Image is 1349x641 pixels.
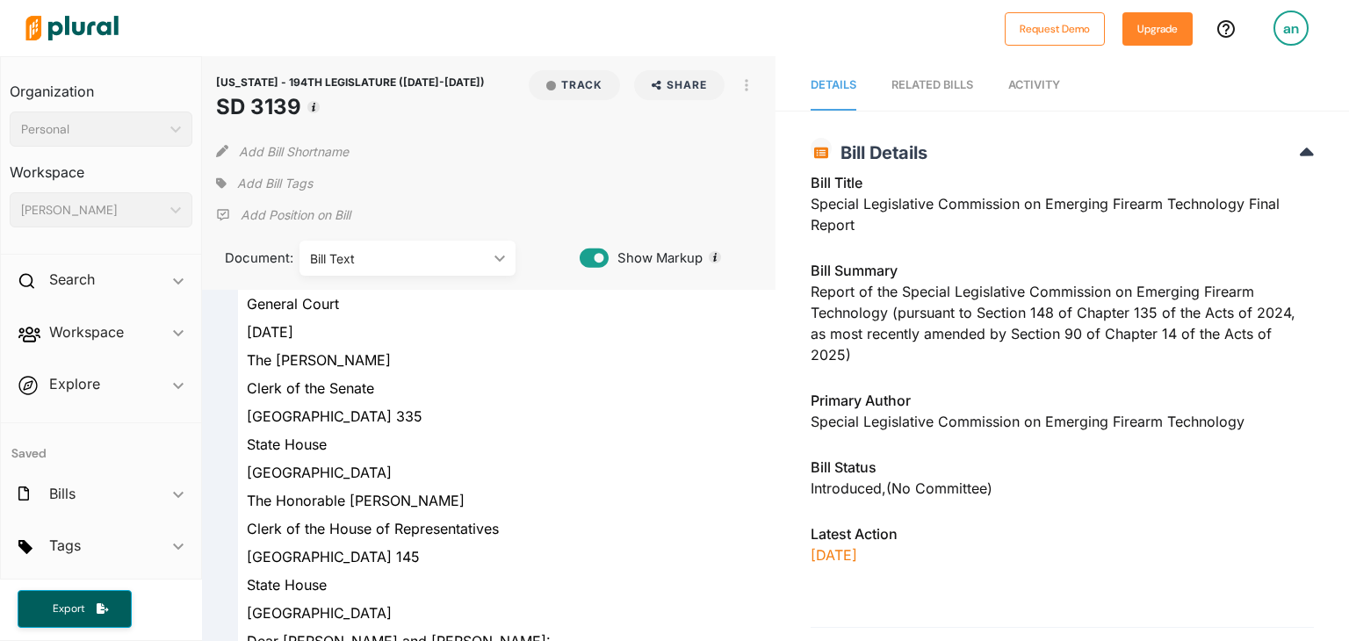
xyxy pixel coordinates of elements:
[811,78,856,91] span: Details
[811,544,1314,565] p: [DATE]
[247,379,374,397] span: Clerk of the Senate
[1008,78,1060,91] span: Activity
[1005,12,1105,46] button: Request Demo
[609,248,703,268] span: Show Markup
[529,70,620,100] button: Track
[1122,12,1193,46] button: Upgrade
[634,70,725,100] button: Share
[811,260,1314,281] h3: Bill Summary
[49,322,124,342] h2: Workspace
[216,248,278,268] span: Document:
[247,323,293,341] span: [DATE]
[247,492,465,509] span: The Honorable [PERSON_NAME]
[1005,19,1105,38] a: Request Demo
[247,464,392,481] span: [GEOGRAPHIC_DATA]
[216,170,313,197] div: Add tags
[247,295,339,313] span: General Court
[247,604,392,622] span: [GEOGRAPHIC_DATA]
[247,351,391,369] span: The [PERSON_NAME]
[306,99,321,115] div: Tooltip anchor
[1,423,201,466] h4: Saved
[216,202,350,228] div: Add Position Statement
[247,520,499,537] span: Clerk of the House of Representatives
[832,142,927,163] span: Bill Details
[811,457,1314,478] h3: Bill Status
[21,201,163,220] div: [PERSON_NAME]
[49,270,95,289] h2: Search
[21,120,163,139] div: Personal
[49,484,76,503] h2: Bills
[247,576,327,594] span: State House
[247,548,420,565] span: [GEOGRAPHIC_DATA] 145
[216,76,485,89] span: [US_STATE] - 194TH LEGISLATURE ([DATE]-[DATE])
[811,411,1314,432] div: Special Legislative Commission on Emerging Firearm Technology
[10,66,192,104] h3: Organization
[1259,4,1323,53] a: an
[627,70,732,100] button: Share
[10,147,192,185] h3: Workspace
[811,61,856,111] a: Details
[891,76,973,93] div: RELATED BILLS
[811,172,1314,193] h3: Bill Title
[811,523,1314,544] h3: Latest Action
[1273,11,1309,46] div: an
[216,91,485,123] h1: SD 3139
[811,390,1314,411] h3: Primary Author
[811,260,1314,376] div: Report of the Special Legislative Commission on Emerging Firearm Technology (pursuant to Section ...
[811,478,1314,499] div: Introduced , (no committee)
[40,601,97,616] span: Export
[247,407,422,425] span: [GEOGRAPHIC_DATA] 335
[1122,19,1193,38] a: Upgrade
[811,172,1314,246] div: Special Legislative Commission on Emerging Firearm Technology Final Report
[1008,61,1060,111] a: Activity
[310,249,487,268] div: Bill Text
[247,436,327,453] span: State House
[237,175,313,192] span: Add Bill Tags
[241,206,350,224] p: Add Position on Bill
[891,61,973,111] a: RELATED BILLS
[239,137,349,165] button: Add Bill Shortname
[707,249,723,265] div: Tooltip anchor
[18,590,132,628] button: Export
